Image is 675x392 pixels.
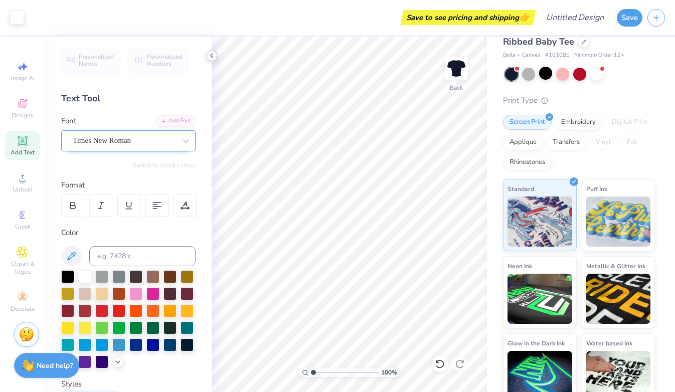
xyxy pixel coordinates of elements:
[13,185,33,193] span: Upload
[589,135,617,150] div: Vinyl
[503,95,655,106] div: Print Type
[545,51,569,60] span: # 1010BE
[450,83,463,92] div: Back
[508,197,572,247] img: Standard
[446,58,466,78] img: Back
[89,246,196,266] input: e.g. 7428 c
[617,9,642,27] button: Save
[546,135,586,150] div: Transfers
[61,115,76,127] label: Font
[508,274,572,324] img: Neon Ink
[555,115,602,130] div: Embroidery
[538,8,612,28] input: Untitled Design
[586,338,632,348] span: Water based Ink
[15,223,31,231] span: Greek
[605,115,654,130] div: Digital Print
[381,368,397,377] span: 100 %
[508,183,534,194] span: Standard
[586,183,607,194] span: Puff Ink
[586,261,645,271] span: Metallic & Glitter Ink
[586,274,651,324] img: Metallic & Glitter Ink
[11,148,35,156] span: Add Text
[503,135,543,150] div: Applique
[519,11,530,23] span: 👉
[5,260,40,276] span: Clipart & logos
[620,135,644,150] div: Foil
[156,115,196,127] div: Add Font
[508,338,565,348] span: Glow in the Dark Ink
[586,197,651,247] img: Puff Ink
[147,53,183,67] span: Personalized Numbers
[11,74,35,82] span: Image AI
[574,51,624,60] span: Minimum Order: 12 +
[12,111,34,119] span: Designs
[503,155,552,170] div: Rhinestones
[37,361,73,370] strong: Need help?
[61,378,196,390] div: Styles
[79,53,114,67] span: Personalized Names
[61,92,196,105] div: Text Tool
[11,305,35,313] span: Decorate
[403,10,533,25] div: Save to see pricing and shipping
[503,51,540,60] span: Bella + Canvas
[508,261,532,271] span: Neon Ink
[61,179,197,191] div: Format
[133,161,196,169] button: Switch to Greek Letters
[61,227,196,239] div: Color
[503,115,552,130] div: Screen Print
